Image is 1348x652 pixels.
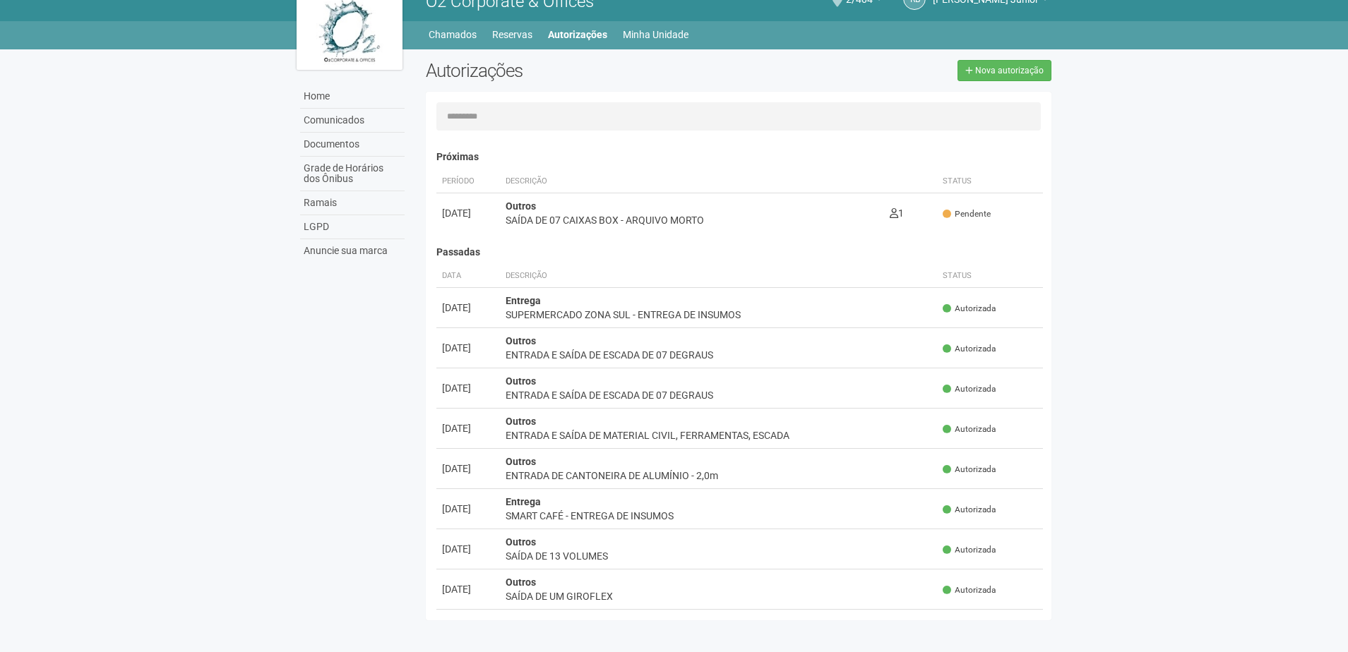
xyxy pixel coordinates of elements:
a: Reservas [492,25,532,44]
div: SMART CAFÉ - ENTREGA DE INSUMOS [506,509,932,523]
h2: Autorizações [426,60,728,81]
strong: Outros [506,576,536,588]
div: SUPERMERCADO ZONA SUL - ENTREGA DE INSUMOS [506,308,932,322]
a: Home [300,85,405,109]
div: [DATE] [442,502,494,516]
span: Pendente [943,208,991,220]
a: Documentos [300,133,405,157]
span: Autorizada [943,303,996,315]
div: [DATE] [442,582,494,596]
div: ENTRADA E SAÍDA DE ESCADA DE 07 DEGRAUS [506,348,932,362]
h4: Passadas [436,247,1044,258]
th: Descrição [500,170,884,193]
strong: Outros [506,456,536,467]
span: Autorizada [943,584,996,596]
span: Autorizada [943,464,996,476]
div: [DATE] [442,461,494,476]
th: Descrição [500,265,938,288]
strong: Entrega [506,496,541,507]
div: [DATE] [442,341,494,355]
th: Período [436,170,500,193]
div: [DATE] [442,542,494,556]
span: Autorizada [943,544,996,556]
strong: Outros [506,416,536,427]
a: Nova autorização [958,60,1051,81]
strong: Entrega [506,295,541,306]
th: Status [937,170,1043,193]
a: LGPD [300,215,405,239]
div: [DATE] [442,421,494,435]
a: Comunicados [300,109,405,133]
h4: Próximas [436,152,1044,162]
a: Minha Unidade [623,25,688,44]
span: Autorizada [943,423,996,435]
div: ENTRADA E SAÍDA DE ESCADA DE 07 DEGRAUS [506,388,932,402]
div: ENTRADA E SAÍDA DE MATERIAL CIVIL, FERRAMENTAS, ESCADA [506,428,932,442]
span: 1 [890,207,904,219]
div: SAÍDA DE 07 CAIXAS BOX - ARQUIVO MORTO [506,213,878,227]
div: [DATE] [442,206,494,220]
div: ENTRADA DE CANTONEIRA DE ALUMÍNIO - 2,0m [506,469,932,483]
div: SAÍDA DE UM GIROFLEX [506,589,932,603]
div: SAÍDA DE 13 VOLUMES [506,549,932,563]
strong: Outros [506,375,536,387]
div: [DATE] [442,301,494,315]
a: Chamados [429,25,477,44]
span: Autorizada [943,504,996,516]
a: Grade de Horários dos Ônibus [300,157,405,191]
strong: Outros [506,200,536,212]
span: Nova autorização [975,66,1044,76]
strong: Outros [506,335,536,346]
th: Status [937,265,1043,288]
span: Autorizada [943,343,996,355]
a: Autorizações [548,25,607,44]
a: Ramais [300,191,405,215]
strong: Outros [506,536,536,548]
span: Autorizada [943,383,996,395]
div: [DATE] [442,381,494,395]
th: Data [436,265,500,288]
a: Anuncie sua marca [300,239,405,262]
